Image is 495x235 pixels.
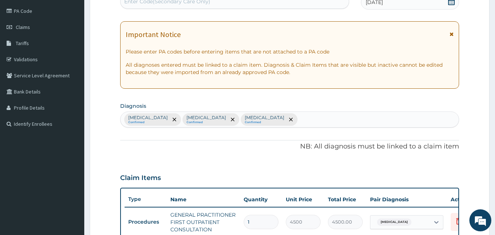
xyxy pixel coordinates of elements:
[282,192,324,207] th: Unit Price
[447,192,484,207] th: Actions
[126,30,181,38] h1: Important Notice
[125,192,167,206] th: Type
[16,40,29,47] span: Tariffs
[245,115,284,121] p: [MEDICAL_DATA]
[16,24,30,30] span: Claims
[366,192,447,207] th: Pair Diagnosis
[126,61,454,76] p: All diagnoses entered must be linked to a claim item. Diagnosis & Claim Items that are visible bu...
[240,192,282,207] th: Quantity
[186,121,226,124] small: Confirmed
[171,116,178,123] span: remove selection option
[229,116,236,123] span: remove selection option
[288,116,294,123] span: remove selection option
[120,102,146,110] label: Diagnosis
[125,215,167,229] td: Procedures
[167,192,240,207] th: Name
[120,4,138,21] div: Minimize live chat window
[128,115,168,121] p: [MEDICAL_DATA]
[128,121,168,124] small: Confirmed
[14,37,30,55] img: d_794563401_company_1708531726252_794563401
[120,142,459,151] p: NB: All diagnosis must be linked to a claim item
[4,157,140,183] textarea: Type your message and hit 'Enter'
[43,71,101,145] span: We're online!
[120,174,161,182] h3: Claim Items
[377,219,411,226] span: [MEDICAL_DATA]
[38,41,123,51] div: Chat with us now
[126,48,454,55] p: Please enter PA codes before entering items that are not attached to a PA code
[245,121,284,124] small: Confirmed
[324,192,366,207] th: Total Price
[186,115,226,121] p: [MEDICAL_DATA]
